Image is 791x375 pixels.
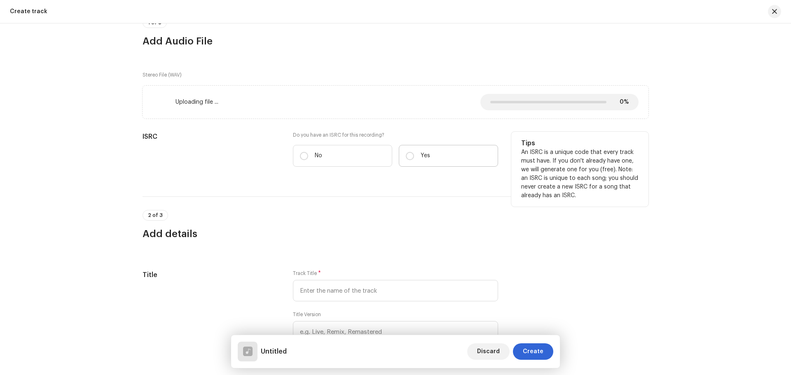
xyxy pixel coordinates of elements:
[523,343,543,360] span: Create
[176,99,218,105] span: Uploading file ...
[421,151,430,160] p: Yes
[467,343,510,360] button: Discard
[293,311,321,318] label: Title Version
[293,270,321,277] label: Track Title
[143,132,280,142] h5: ISRC
[293,132,498,138] label: Do you have an ISRC for this recording?
[613,99,629,105] span: 0%
[143,227,648,240] h3: Add details
[293,280,498,301] input: Enter the name of the track
[143,270,280,280] h5: Title
[148,213,163,218] span: 2 of 3
[477,343,500,360] span: Discard
[143,35,648,48] h3: Add Audio File
[143,72,182,77] small: Stereo File (WAV)
[521,138,639,148] h5: Tips
[513,343,553,360] button: Create
[293,321,498,342] input: e.g. Live, Remix, Remastered
[261,347,287,356] h5: Untitled
[521,148,639,200] p: An ISRC is a unique code that every track must have. If you don't already have one, we will gener...
[315,151,322,160] p: No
